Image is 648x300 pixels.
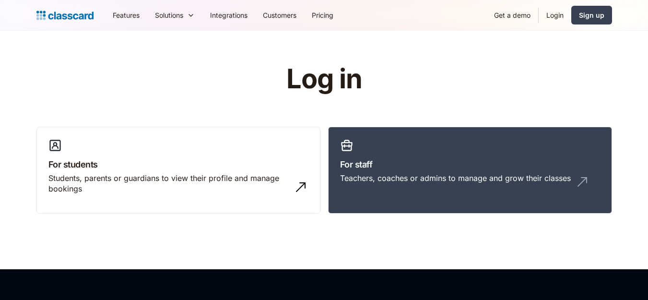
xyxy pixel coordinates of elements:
h3: For students [48,158,308,171]
a: Customers [255,4,304,26]
div: Students, parents or guardians to view their profile and manage bookings [48,173,289,194]
a: Sign up [571,6,612,24]
a: Login [539,4,571,26]
a: Integrations [202,4,255,26]
div: Teachers, coaches or admins to manage and grow their classes [340,173,571,183]
a: For studentsStudents, parents or guardians to view their profile and manage bookings [36,127,320,214]
div: Sign up [579,10,604,20]
div: Solutions [147,4,202,26]
h3: For staff [340,158,600,171]
a: Get a demo [486,4,538,26]
a: Features [105,4,147,26]
h1: Log in [172,64,476,94]
div: Solutions [155,10,183,20]
a: For staffTeachers, coaches or admins to manage and grow their classes [328,127,612,214]
a: Pricing [304,4,341,26]
a: home [36,9,94,22]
